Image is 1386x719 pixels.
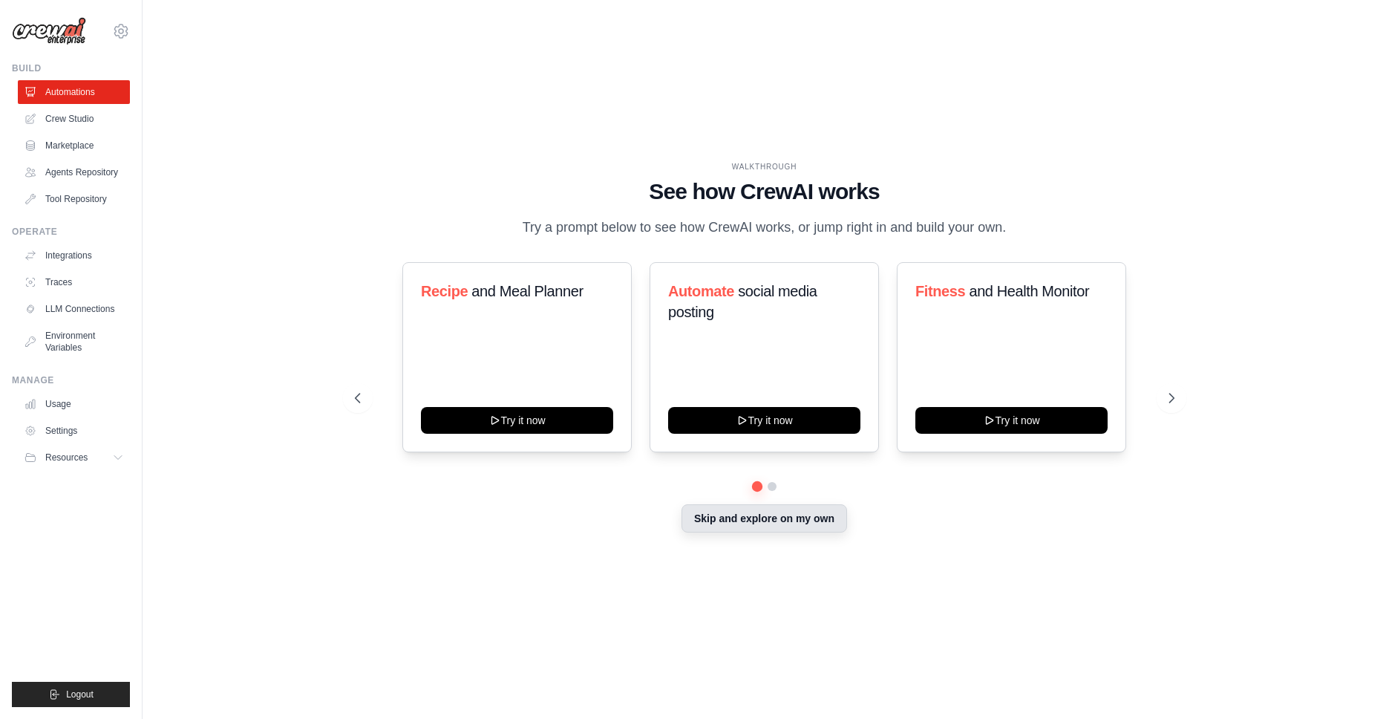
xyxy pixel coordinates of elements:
[421,283,468,299] span: Recipe
[12,226,130,238] div: Operate
[18,244,130,267] a: Integrations
[18,160,130,184] a: Agents Repository
[471,283,583,299] span: and Meal Planner
[18,324,130,359] a: Environment Variables
[18,270,130,294] a: Traces
[915,283,965,299] span: Fitness
[45,452,88,463] span: Resources
[12,62,130,74] div: Build
[12,682,130,707] button: Logout
[355,161,1174,172] div: WALKTHROUGH
[18,107,130,131] a: Crew Studio
[681,504,847,533] button: Skip and explore on my own
[668,283,734,299] span: Automate
[18,392,130,416] a: Usage
[970,283,1090,299] span: and Health Monitor
[18,419,130,443] a: Settings
[18,297,130,321] a: LLM Connections
[668,407,860,434] button: Try it now
[421,407,613,434] button: Try it now
[18,187,130,211] a: Tool Repository
[66,689,94,700] span: Logout
[12,374,130,386] div: Manage
[18,446,130,469] button: Resources
[915,407,1108,434] button: Try it now
[668,283,817,320] span: social media posting
[1312,648,1386,719] iframe: Chat Widget
[18,134,130,157] a: Marketplace
[18,80,130,104] a: Automations
[12,17,86,45] img: Logo
[355,178,1174,205] h1: See how CrewAI works
[515,217,1014,238] p: Try a prompt below to see how CrewAI works, or jump right in and build your own.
